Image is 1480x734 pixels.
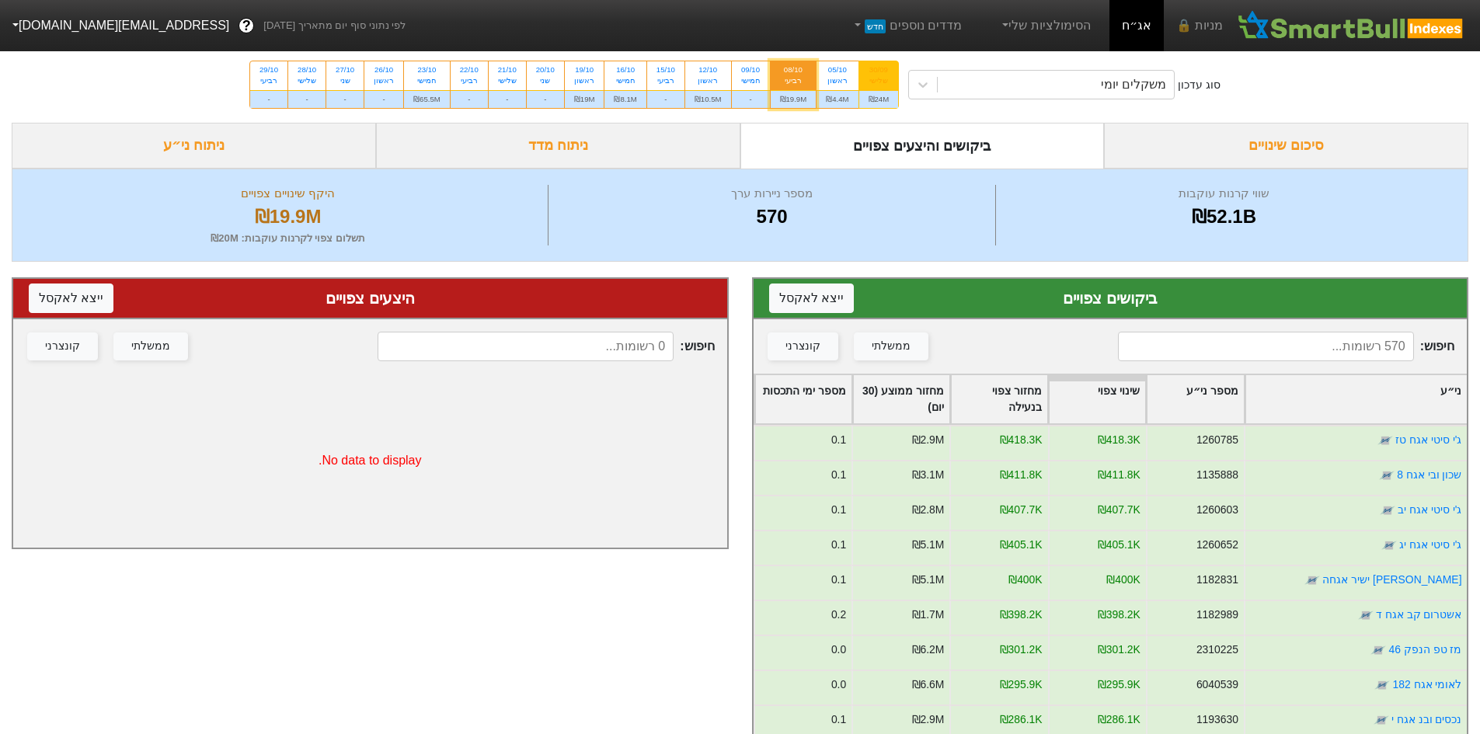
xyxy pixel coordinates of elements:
[999,607,1042,623] div: ₪398.2K
[45,338,80,355] div: קונצרני
[376,123,740,169] div: ניתוח מדד
[999,502,1042,518] div: ₪407.7K
[1374,677,1390,693] img: tase link
[853,375,949,423] div: Toggle SortBy
[378,332,674,361] input: 0 רשומות...
[1398,503,1461,516] a: ג'י סיטי אגח יב
[614,75,636,86] div: חמישי
[1235,10,1468,41] img: SmartBull
[536,75,555,86] div: שני
[872,338,911,355] div: ממשלתי
[911,677,944,693] div: ₪6.6M
[413,75,441,86] div: חמישי
[32,231,544,246] div: תשלום צפוי לקרנות עוקבות : ₪20M
[1147,375,1243,423] div: Toggle SortBy
[1000,203,1448,231] div: ₪52.1B
[1322,573,1461,586] a: [PERSON_NAME] ישיר אגחה
[647,90,684,108] div: -
[1373,712,1388,728] img: tase link
[29,287,712,310] div: היצעים צפויים
[831,432,845,448] div: 0.1
[780,64,807,75] div: 08/10
[1375,608,1461,621] a: אשטרום קב אגח ד
[1381,537,1397,553] img: tase link
[498,64,517,75] div: 21/10
[656,64,675,75] div: 15/10
[1380,503,1395,518] img: tase link
[831,537,845,553] div: 0.1
[999,537,1042,553] div: ₪405.1K
[1377,433,1393,448] img: tase link
[785,338,820,355] div: קונצרני
[1370,642,1386,658] img: tase link
[1196,642,1238,658] div: 2310225
[831,677,845,693] div: 0.0
[1392,678,1461,691] a: לאומי אגח 182
[755,375,851,423] div: Toggle SortBy
[1388,643,1461,656] a: מז טפ הנפק 46
[911,642,944,658] div: ₪6.2M
[574,64,595,75] div: 19/10
[1101,75,1166,94] div: משקלים יומי
[911,502,944,518] div: ₪2.8M
[869,64,890,75] div: 30/09
[741,64,761,75] div: 09/10
[999,432,1042,448] div: ₪418.3K
[113,332,188,360] button: ממשלתי
[732,90,770,108] div: -
[740,123,1105,169] div: ביקושים והיצעים צפויים
[378,332,714,361] span: חיפוש :
[604,90,646,108] div: ₪8.1M
[831,711,845,728] div: 0.1
[1097,537,1140,553] div: ₪405.1K
[865,19,886,33] span: חדש
[1196,607,1238,623] div: 1182989
[336,75,354,86] div: שני
[404,90,450,108] div: ₪65.5M
[1196,467,1238,483] div: 1135888
[259,75,278,86] div: רביעי
[656,75,675,86] div: רביעי
[1097,432,1140,448] div: ₪418.3K
[769,284,854,313] button: ייצא לאקסל
[1196,711,1238,728] div: 1193630
[12,123,376,169] div: ניתוח ני״ע
[911,467,944,483] div: ₪3.1M
[32,203,544,231] div: ₪19.9M
[374,64,394,75] div: 26/10
[844,10,968,41] a: מדדים נוספיםחדש
[1049,375,1145,423] div: Toggle SortBy
[242,16,251,37] span: ?
[413,64,441,75] div: 23/10
[1104,123,1468,169] div: סיכום שינויים
[498,75,517,86] div: שלישי
[1304,572,1320,588] img: tase link
[1395,433,1461,446] a: ג'י סיטי אגח טז
[817,90,858,108] div: ₪4.4M
[831,607,845,623] div: 0.2
[695,64,722,75] div: 12/10
[1397,468,1461,481] a: שכון ובי אגח 8
[1097,607,1140,623] div: ₪398.2K
[1106,572,1140,588] div: ₪400K
[1196,432,1238,448] div: 1260785
[364,90,403,108] div: -
[250,90,287,108] div: -
[999,467,1042,483] div: ₪411.8K
[780,75,807,86] div: רביעי
[869,75,890,86] div: שלישי
[460,75,479,86] div: רביעי
[831,642,845,658] div: 0.0
[826,64,848,75] div: 05/10
[131,338,170,355] div: ממשלתי
[614,64,636,75] div: 16/10
[951,375,1047,423] div: Toggle SortBy
[1097,711,1140,728] div: ₪286.1K
[911,432,944,448] div: ₪2.9M
[1196,537,1238,553] div: 1260652
[336,64,354,75] div: 27/10
[831,467,845,483] div: 0.1
[993,10,1097,41] a: הסימולציות שלי
[911,711,944,728] div: ₪2.9M
[298,75,316,86] div: שלישי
